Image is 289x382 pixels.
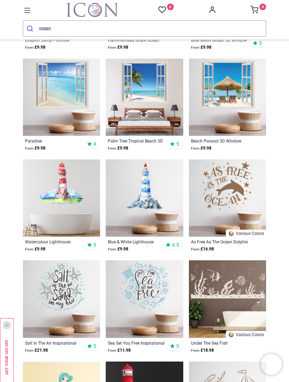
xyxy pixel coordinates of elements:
[108,138,166,144] a: Palm Tree Tropical Beach 3D Window
[108,145,128,152] strong: £ 9.98
[172,242,179,248] span: 4.5
[226,230,266,237] a: Various Colors
[25,44,45,51] strong: £ 9.98
[106,59,183,136] img: Palm Tree Tropical Beach 3D Window Wall Sticker
[191,347,214,354] strong: £ 18.98
[191,145,211,152] strong: £ 9.98
[106,159,183,237] img: Blue & White Lighthouse Wall Sticker
[167,4,174,10] sup: 0
[106,260,183,338] img: Sea Set You Free Inspirational Quote Wall Sticker
[191,348,199,352] span: From
[108,46,116,49] span: From
[191,246,214,253] strong: £ 16.98
[108,246,128,253] strong: £ 9.98
[67,3,118,17] img: Icon Wall Stickers
[208,8,216,13] a: Account Info
[93,141,96,147] span: 4
[108,348,116,352] span: From
[228,230,234,237] img: Color Wheel
[23,21,38,36] button: Submit
[108,340,166,346] a: Sea Set You Free Inspirational Quote
[191,46,199,49] span: From
[25,146,33,150] span: From
[176,343,179,349] span: 5
[25,138,84,144] a: Paradise [GEOGRAPHIC_DATA] 3D Window
[25,37,84,43] a: Dolphin Jump Porthole
[259,40,262,46] span: 5
[191,146,199,150] span: From
[176,141,179,147] span: 5
[108,44,128,51] strong: £ 9.98
[189,159,266,237] img: As Free As The Ocean Dolphin Quote Wall Sticker
[191,340,250,346] a: Under The Sea Fish
[23,260,100,338] img: Salt In The Air Inspirational Quote Wall Sticker
[191,37,250,43] a: Blue Moon Ocean 3D Window
[191,138,250,144] a: Beach Parasol 3D Window
[189,260,266,338] img: Under The Sea Fish Wall Sticker
[108,37,166,43] a: Hammerhead Shark Ocean Porthole
[23,59,100,136] img: Paradise Ocean Beach 3D Window Wall Sticker
[108,347,131,354] strong: £ 11.98
[189,59,266,136] img: Beach Parasol 3D Window Wall Sticker
[158,6,174,14] a: 0
[228,332,234,338] img: Color Wheel
[25,145,45,152] strong: £ 9.98
[108,239,166,244] a: Blue & White Lighthouse
[25,239,84,244] a: Watercolour Lighthouse
[25,246,45,253] strong: £ 9.98
[251,8,266,13] a: 0
[191,44,211,51] strong: £ 9.98
[25,348,33,352] span: From
[191,239,250,244] a: As Free As The Ocean Dolphin Quote
[25,46,33,49] span: From
[261,354,282,375] iframe: Brevo live chat
[259,4,266,10] sup: 0
[226,331,266,338] a: Various Colors
[108,146,116,150] span: From
[93,242,96,248] span: 5
[93,343,96,349] span: 5
[191,247,199,251] span: From
[25,247,33,251] span: From
[25,340,84,346] a: Salt In The Air Inspirational Quote
[108,247,116,251] span: From
[25,347,48,354] strong: £ 21.98
[67,3,118,17] a: Logo of Icon Wall Stickers
[23,159,100,237] img: Watercolour Lighthouse Wall Sticker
